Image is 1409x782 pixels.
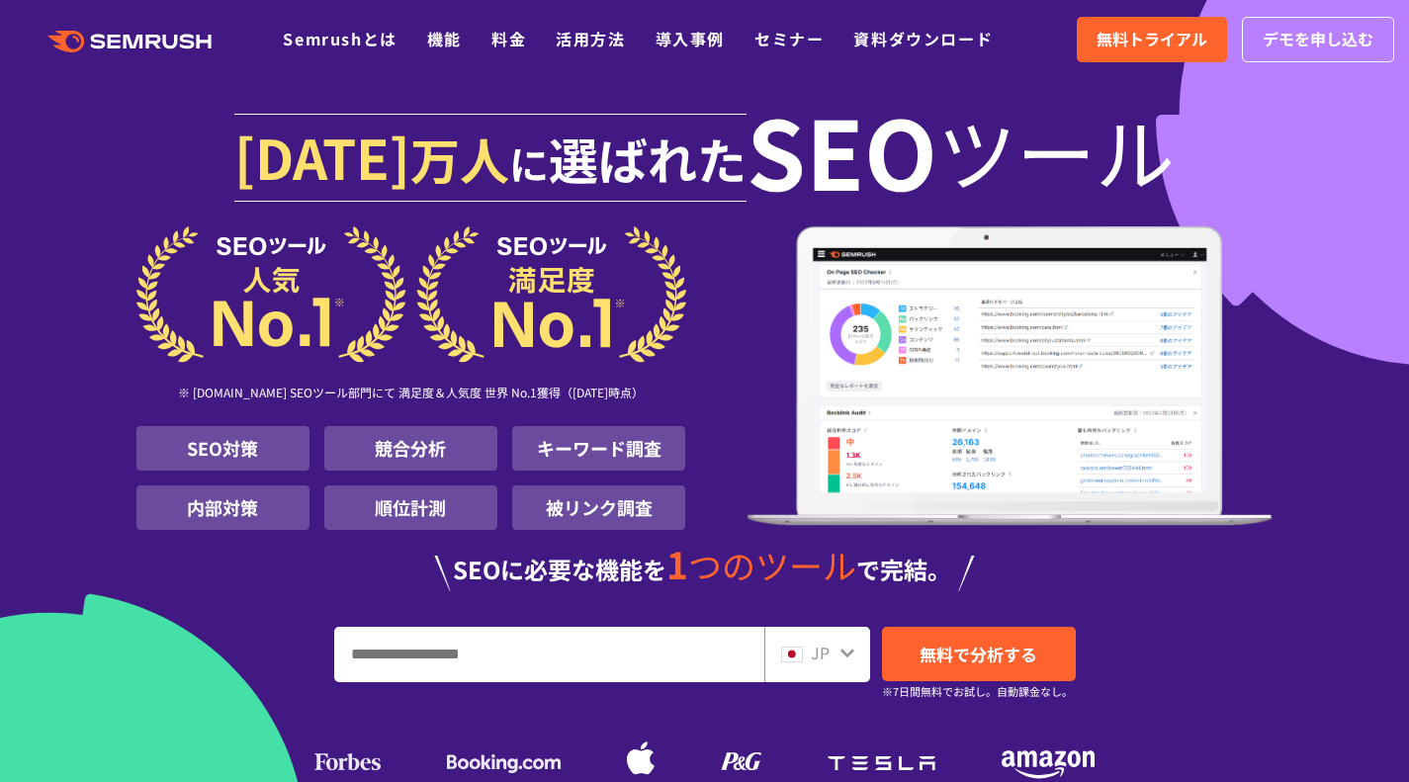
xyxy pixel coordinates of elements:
a: 導入事例 [656,27,725,50]
a: Semrushとは [283,27,396,50]
a: 無料トライアル [1077,17,1227,62]
span: 選ばれた [549,123,747,194]
span: 無料トライアル [1097,27,1207,52]
span: ツール [937,111,1175,190]
li: SEO対策 [136,426,309,471]
a: デモを申し込む [1242,17,1394,62]
span: [DATE] [234,117,410,196]
a: 機能 [427,27,462,50]
span: に [509,134,549,192]
div: ※ [DOMAIN_NAME] SEOツール部門にて 満足度＆人気度 世界 No.1獲得（[DATE]時点） [136,363,686,426]
li: 競合分析 [324,426,497,471]
li: 被リンク調査 [512,485,685,530]
span: JP [811,641,830,664]
div: SEOに必要な機能を [136,546,1274,591]
a: 無料で分析する [882,627,1076,681]
span: デモを申し込む [1263,27,1373,52]
a: 活用方法 [556,27,625,50]
span: つのツール [688,541,856,589]
li: キーワード調査 [512,426,685,471]
span: 1 [666,537,688,590]
li: 内部対策 [136,485,309,530]
span: 無料で分析する [920,642,1037,666]
span: で完結。 [856,552,951,586]
a: セミナー [754,27,824,50]
span: 万人 [410,123,509,194]
a: 資料ダウンロード [853,27,993,50]
span: SEO [747,111,937,190]
li: 順位計測 [324,485,497,530]
input: URL、キーワードを入力してください [335,628,763,681]
a: 料金 [491,27,526,50]
small: ※7日間無料でお試し。自動課金なし。 [882,682,1073,701]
